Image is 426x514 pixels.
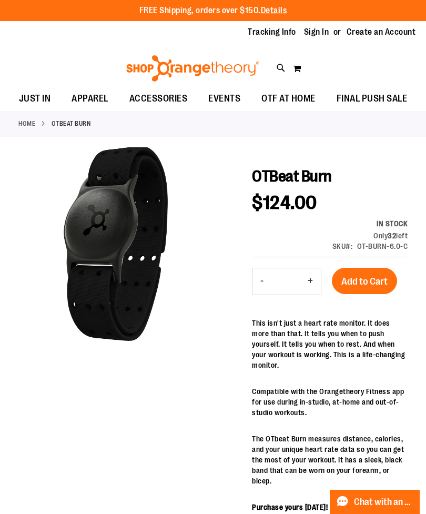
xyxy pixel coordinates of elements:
span: $124.00 [252,192,317,214]
div: Availability [332,218,408,229]
p: The OTbeat Burn measures distance, calories, and your unique heart rate data so you can get the m... [252,434,408,486]
a: OTF AT HOME [251,87,326,110]
div: OT-BURN-6.0-C [357,241,408,251]
p: FREE Shipping, orders over $150. [139,5,287,17]
p: Compatible with the Orangetheory Fitness app for use during in-studio, at-home and out-of-studio ... [252,386,408,418]
a: Details [261,6,287,15]
a: APPAREL [61,87,119,111]
button: Add to Cart [332,268,397,294]
div: Only 32 left [332,230,408,241]
img: Main view of OTBeat Burn 6.0-C [18,146,213,341]
span: APPAREL [72,87,108,110]
span: OTF AT HOME [261,87,316,110]
a: Tracking Info [248,26,296,38]
div: Main view of OTBeat Burn 6.0-C [18,147,213,342]
span: OTBeat Burn [252,167,332,185]
a: JUST IN [8,87,62,111]
a: Home [18,119,35,128]
img: Shop Orangetheory [125,55,261,82]
div: carousel [18,147,213,342]
strong: OTBeat Burn [52,119,91,128]
button: Increase product quantity [300,268,321,295]
b: Purchase yours [DATE]! [252,503,328,511]
span: FINAL PUSH SALE [337,87,408,110]
a: Sign In [304,26,329,38]
input: Product quantity [271,269,300,294]
button: Chat with an Expert [330,490,420,514]
a: FINAL PUSH SALE [326,87,418,111]
span: Chat with an Expert [354,497,413,507]
span: JUST IN [19,87,51,110]
p: This isn't just a heart rate monitor. It does more than that. It tells you when to push yourself.... [252,318,408,370]
strong: SKU [332,242,353,250]
a: Create an Account [347,26,416,38]
strong: 32 [388,231,396,240]
span: In stock [377,219,408,228]
span: EVENTS [208,87,240,110]
a: ACCESSORIES [119,87,198,111]
a: EVENTS [198,87,251,111]
button: Decrease product quantity [252,268,271,295]
span: ACCESSORIES [129,87,188,110]
span: Add to Cart [341,276,388,287]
